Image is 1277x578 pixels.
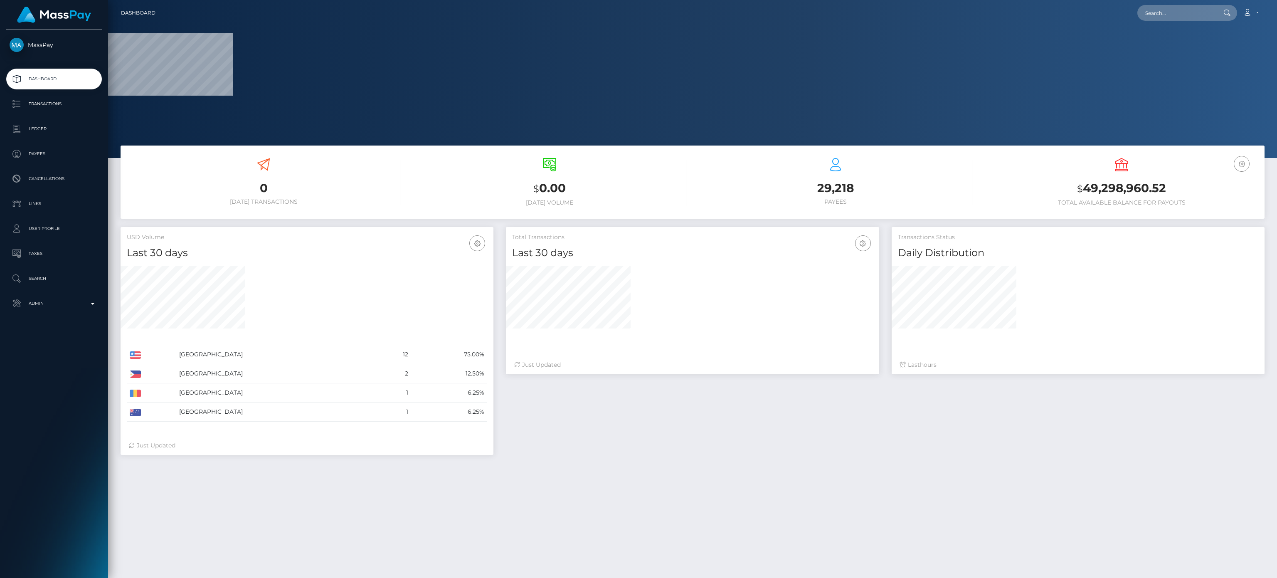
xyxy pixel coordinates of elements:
td: 6.25% [411,403,487,422]
a: Taxes [6,243,102,264]
td: [GEOGRAPHIC_DATA] [176,345,378,364]
h6: Total Available Balance for Payouts [985,199,1258,206]
p: Ledger [10,123,99,135]
h5: Total Transactions [512,233,873,242]
div: Just Updated [514,361,870,369]
h3: 49,298,960.52 [985,180,1258,197]
td: 12.50% [411,364,487,383]
p: Admin [10,297,99,310]
p: Payees [10,148,99,160]
h6: [DATE] Volume [413,199,686,206]
td: 2 [378,364,411,383]
td: [GEOGRAPHIC_DATA] [176,383,378,403]
div: Just Updated [129,441,485,450]
a: Links [6,193,102,214]
h4: Last 30 days [127,246,487,260]
p: User Profile [10,222,99,235]
small: $ [533,183,539,195]
span: MassPay [6,41,102,49]
div: Last hours [900,361,1256,369]
h5: USD Volume [127,233,487,242]
p: Dashboard [10,73,99,85]
h3: 0 [127,180,400,196]
a: User Profile [6,218,102,239]
input: Search... [1137,5,1215,21]
td: 1 [378,403,411,422]
a: Payees [6,143,102,164]
a: Dashboard [6,69,102,89]
h5: Transactions Status [898,233,1258,242]
h3: 0.00 [413,180,686,197]
p: Taxes [10,247,99,260]
td: [GEOGRAPHIC_DATA] [176,364,378,383]
a: Transactions [6,94,102,114]
td: 6.25% [411,383,487,403]
h6: [DATE] Transactions [127,198,400,205]
h4: Last 30 days [512,246,873,260]
img: PH.png [130,371,141,378]
p: Links [10,198,99,210]
a: Admin [6,293,102,314]
a: Cancellations [6,168,102,189]
h3: 29,218 [699,180,972,196]
a: Dashboard [121,4,155,22]
img: MassPay Logo [17,7,91,23]
small: $ [1077,183,1083,195]
td: [GEOGRAPHIC_DATA] [176,403,378,422]
img: AU.png [130,409,141,416]
h4: Daily Distribution [898,246,1258,260]
h6: Payees [699,198,972,205]
p: Transactions [10,98,99,110]
td: 75.00% [411,345,487,364]
a: Search [6,268,102,289]
a: Ledger [6,119,102,139]
p: Search [10,272,99,285]
img: US.png [130,351,141,359]
img: RO.png [130,390,141,397]
td: 1 [378,383,411,403]
img: MassPay [10,38,24,52]
p: Cancellations [10,173,99,185]
td: 12 [378,345,411,364]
